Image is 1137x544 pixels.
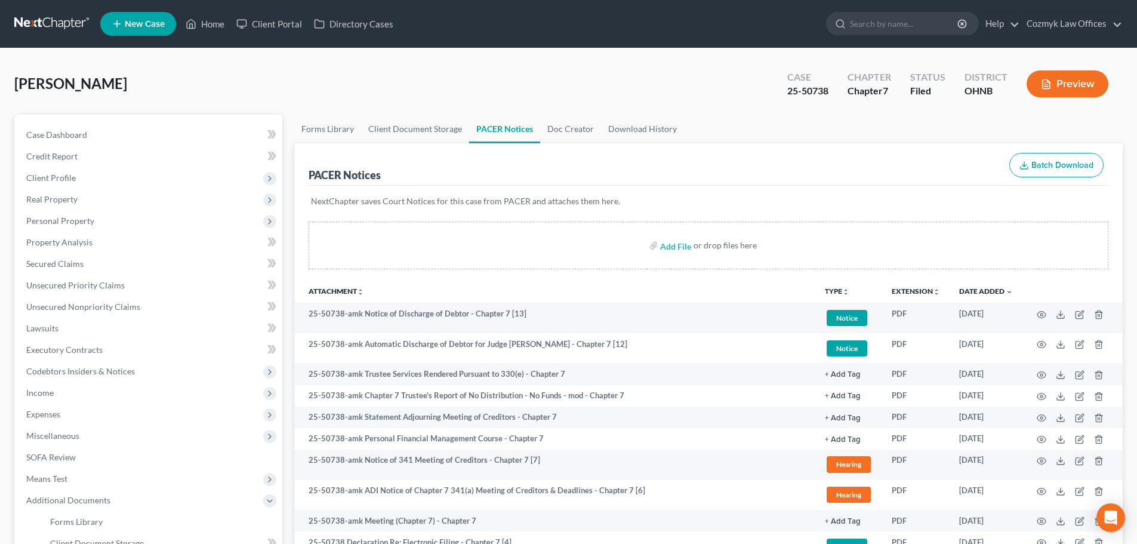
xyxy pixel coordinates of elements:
i: unfold_more [933,288,940,296]
i: unfold_more [842,288,849,296]
span: Real Property [26,194,78,204]
td: [DATE] [950,385,1022,407]
td: 25-50738-amk Automatic Discharge of Debtor for Judge [PERSON_NAME] - Chapter 7 [12] [294,333,815,364]
span: Lawsuits [26,323,58,333]
span: [PERSON_NAME] [14,75,127,92]
span: Credit Report [26,151,78,161]
span: Means Test [26,474,67,484]
div: District [965,70,1007,84]
span: Forms Library [50,517,103,527]
div: or drop files here [694,239,757,251]
td: [DATE] [950,428,1022,450]
i: expand_more [1006,288,1013,296]
button: + Add Tag [825,518,861,525]
td: [DATE] [950,407,1022,428]
a: Executory Contracts [17,339,282,361]
span: Hearing [827,456,871,472]
td: 25-50738-amk Meeting (Chapter 7) - Chapter 7 [294,510,815,531]
input: Search by name... [850,13,959,35]
td: [DATE] [950,450,1022,480]
a: Forms Library [294,115,361,143]
a: Doc Creator [540,115,601,143]
div: Filed [910,84,945,98]
a: + Add Tag [825,515,873,527]
span: Notice [827,310,867,326]
span: Executory Contracts [26,345,103,355]
td: [DATE] [950,480,1022,510]
p: NextChapter saves Court Notices for this case from PACER and attaches them here. [311,195,1106,207]
a: Attachmentunfold_more [309,287,364,296]
div: Open Intercom Messenger [1096,503,1125,532]
a: PACER Notices [469,115,540,143]
button: + Add Tag [825,414,861,422]
td: [DATE] [950,333,1022,364]
a: + Add Tag [825,368,873,380]
a: Unsecured Priority Claims [17,275,282,296]
td: 25-50738-amk Trustee Services Rendered Pursuant to 330(e) - Chapter 7 [294,363,815,385]
td: 25-50738-amk ADI Notice of Chapter 7 341(a) Meeting of Creditors & Deadlines - Chapter 7 [6] [294,480,815,510]
a: Lawsuits [17,318,282,339]
span: Hearing [827,487,871,503]
span: Personal Property [26,216,94,226]
span: Client Profile [26,173,76,183]
td: [DATE] [950,510,1022,531]
a: Download History [601,115,684,143]
span: Property Analysis [26,237,93,247]
a: + Add Tag [825,433,873,444]
span: SOFA Review [26,452,76,462]
div: Status [910,70,945,84]
td: PDF [882,480,950,510]
i: unfold_more [357,288,364,296]
a: Property Analysis [17,232,282,253]
a: Credit Report [17,146,282,167]
span: Codebtors Insiders & Notices [26,366,135,376]
td: 25-50738-amk Chapter 7 Trustee's Report of No Distribution - No Funds - mod - Chapter 7 [294,385,815,407]
a: Forms Library [41,511,282,533]
a: Notice [825,308,873,328]
a: Notice [825,339,873,358]
a: Home [180,13,230,35]
td: [DATE] [950,363,1022,385]
div: PACER Notices [309,168,381,182]
td: 25-50738-amk Personal Financial Management Course - Chapter 7 [294,428,815,450]
button: TYPEunfold_more [825,288,849,296]
td: PDF [882,363,950,385]
span: Additional Documents [26,495,110,505]
button: + Add Tag [825,436,861,444]
a: Client Document Storage [361,115,469,143]
td: PDF [882,428,950,450]
span: Case Dashboard [26,130,87,140]
a: Hearing [825,485,873,505]
a: Client Portal [230,13,308,35]
a: Cozmyk Law Offices [1021,13,1122,35]
span: Batch Download [1031,160,1093,170]
div: Chapter [848,70,891,84]
a: Help [979,13,1019,35]
a: Case Dashboard [17,124,282,146]
td: PDF [882,510,950,531]
a: Directory Cases [308,13,399,35]
span: Unsecured Nonpriority Claims [26,302,140,312]
a: Extensionunfold_more [892,287,940,296]
div: OHNB [965,84,1007,98]
td: PDF [882,303,950,333]
td: 25-50738-amk Notice of 341 Meeting of Creditors - Chapter 7 [7] [294,450,815,480]
td: PDF [882,450,950,480]
div: Chapter [848,84,891,98]
a: Unsecured Nonpriority Claims [17,296,282,318]
td: PDF [882,333,950,364]
span: Income [26,388,54,398]
a: SOFA Review [17,447,282,468]
span: Unsecured Priority Claims [26,280,125,290]
a: + Add Tag [825,411,873,423]
div: 25-50738 [787,84,828,98]
td: [DATE] [950,303,1022,333]
td: PDF [882,407,950,428]
button: + Add Tag [825,392,861,400]
span: 7 [883,85,888,96]
td: PDF [882,385,950,407]
a: + Add Tag [825,390,873,401]
span: Secured Claims [26,259,84,269]
span: Miscellaneous [26,431,79,441]
a: Date Added expand_more [959,287,1013,296]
